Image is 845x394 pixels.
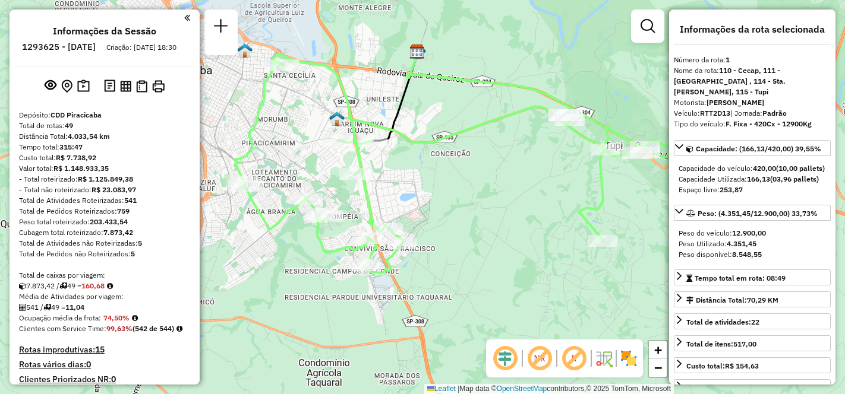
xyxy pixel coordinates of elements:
span: Ocupação média da frota: [19,313,101,322]
h4: Rotas vários dias: [19,360,190,370]
div: Total de rotas: [19,120,190,131]
div: 7.873,42 / 49 = [19,281,190,291]
div: Capacidade Utilizada: [679,174,826,185]
strong: R$ 7.738,92 [56,153,96,162]
em: Média calculada utilizando a maior ocupação (%Peso ou %Cubagem) de cada rota da sessão. Rotas cro... [132,314,138,322]
i: Total de rotas [43,304,51,311]
strong: Padrão [762,109,787,117]
div: Média de Atividades por viagem: [19,291,190,302]
div: Capacidade do veículo: [679,163,826,174]
div: Peso: (4.351,45/12.900,00) 33,73% [674,223,831,265]
strong: 315:47 [59,142,83,151]
strong: 1 [726,55,730,64]
strong: 203.433,54 [90,217,128,226]
span: Capacidade: (166,13/420,00) 39,55% [696,144,821,153]
img: Exibir/Ocultar setores [619,349,638,368]
span: − [654,360,662,375]
strong: (542 de 544) [133,324,174,333]
div: Total de caixas por viagem: [19,270,190,281]
span: Tempo total em rota: 08:49 [695,274,786,282]
button: Exibir sessão original [42,77,59,96]
strong: 4.351,45 [727,239,756,248]
a: Exibir filtros [636,14,660,38]
strong: R$ 154,63 [725,361,759,370]
strong: 8.548,55 [732,250,762,259]
div: Nome da rota: [674,65,831,97]
span: | Jornada: [730,109,787,117]
strong: R$ 1.148.933,35 [53,164,109,173]
strong: 5 [131,249,135,258]
strong: R$ 23.083,97 [92,185,136,194]
strong: 160,68 [81,281,105,290]
button: Centralizar mapa no depósito ou ponto de apoio [59,77,75,96]
strong: (03,96 pallets) [770,174,819,183]
div: Valor total: [686,383,769,393]
span: Peso: (4.351,45/12.900,00) 33,73% [698,209,818,218]
strong: CDD Piracicaba [51,110,102,119]
strong: 166,13 [747,174,770,183]
a: Zoom out [649,359,667,377]
strong: 110 - Cecap, 111 - [GEOGRAPHIC_DATA] , 114 - Sta. [PERSON_NAME], 115 - Tupi [674,66,786,96]
button: Logs desbloquear sessão [102,77,118,96]
div: 541 / 49 = [19,302,190,313]
button: Visualizar relatório de Roteirização [118,78,134,94]
button: Visualizar Romaneio [134,78,150,95]
strong: 420,00 [753,164,776,173]
a: Distância Total:70,29 KM [674,291,831,307]
strong: 99,63% [106,324,133,333]
a: Tempo total em rota: 08:49 [674,269,831,285]
h4: Rotas improdutivas: [19,345,190,355]
em: Rotas cross docking consideradas [176,325,182,332]
div: Criação: [DATE] 18:30 [102,42,181,53]
strong: 759 [117,206,130,215]
div: Total de Pedidos não Roteirizados: [19,249,190,259]
div: Peso Utilizado: [679,239,826,249]
div: Total de Atividades Roteirizadas: [19,195,190,206]
i: Total de Atividades [19,304,26,311]
div: Tipo do veículo: [674,119,831,129]
strong: 11,04 [65,303,84,312]
span: Total de atividades: [686,317,759,326]
span: Exibir rótulo [560,344,588,373]
strong: 517,00 [733,339,756,348]
div: Total de itens: [686,339,756,349]
div: - Total não roteirizado: [19,185,190,195]
div: Valor total: [19,163,190,174]
h6: 1293625 - [DATE] [22,42,96,52]
strong: R$ 1.125.849,38 [78,174,133,183]
div: - Total roteirizado: [19,174,190,185]
button: Imprimir Rotas [150,78,167,95]
div: Espaço livre: [679,185,826,195]
div: Depósito: [19,110,190,120]
strong: 0 [111,374,116,385]
strong: F. Fixa - 420Cx - 12900Kg [726,119,812,128]
a: Leaflet [427,385,456,393]
strong: 4.033,54 km [68,132,110,141]
strong: 15 [95,344,105,355]
div: Distância Total: [686,295,778,306]
strong: (10,00 pallets) [776,164,825,173]
div: Veículo: [674,108,831,119]
strong: 253,87 [720,185,743,194]
strong: 7.873,42 [103,228,133,237]
img: Ponto de Apoio FAD Piracicaba [411,44,426,59]
a: Custo total:R$ 154,63 [674,357,831,373]
strong: 74,50% [103,313,130,322]
a: Capacidade: (166,13/420,00) 39,55% [674,140,831,156]
strong: RTT2D13 [700,109,730,117]
div: Peso total roteirizado: [19,217,190,227]
div: Tempo total: [19,142,190,152]
span: Ocultar deslocamento [491,344,519,373]
span: Clientes com Service Time: [19,324,106,333]
a: Zoom in [649,341,667,359]
div: Capacidade: (166,13/420,00) 39,55% [674,158,831,200]
strong: 541 [124,196,137,205]
img: UDC Light Armazém Piracicaba [237,43,253,58]
div: Total de Atividades não Roteirizadas: [19,238,190,249]
img: CDD Piracicaba [409,44,425,59]
img: 480 UDC Light Piracicaba [329,111,345,126]
i: Cubagem total roteirizado [19,282,26,290]
a: Clique aqui para minimizar o painel [184,11,190,24]
div: Map data © contributors,© 2025 TomTom, Microsoft [424,384,674,394]
strong: 0 [86,359,91,370]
